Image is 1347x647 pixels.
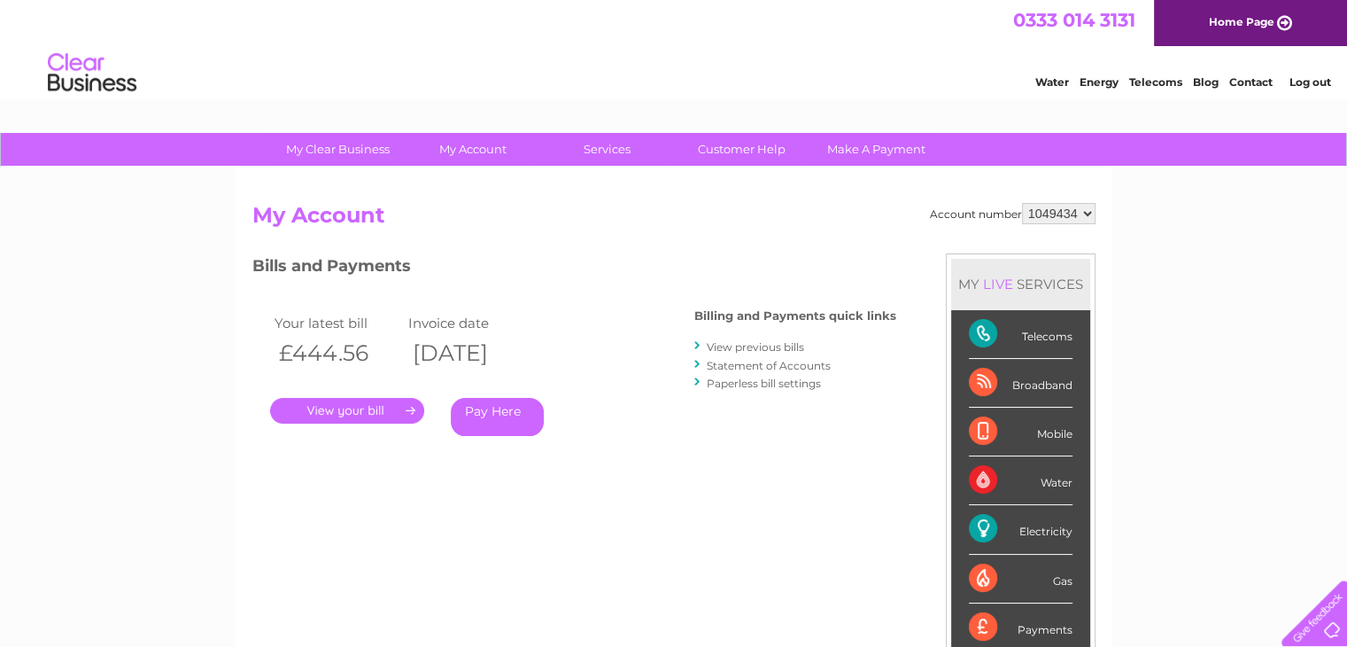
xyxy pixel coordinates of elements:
[270,311,404,335] td: Your latest bill
[969,359,1072,408] div: Broadband
[969,555,1072,604] div: Gas
[252,253,896,285] h3: Bills and Payments
[1193,75,1219,89] a: Blog
[451,398,544,436] a: Pay Here
[1013,9,1135,31] a: 0333 014 3131
[1035,75,1069,89] a: Water
[1289,75,1330,89] a: Log out
[252,203,1095,237] h2: My Account
[951,259,1090,309] div: MY SERVICES
[265,133,411,166] a: My Clear Business
[399,133,546,166] a: My Account
[404,311,538,335] td: Invoice date
[707,359,831,372] a: Statement of Accounts
[969,456,1072,505] div: Water
[930,203,1095,224] div: Account number
[969,408,1072,456] div: Mobile
[1229,75,1273,89] a: Contact
[534,133,680,166] a: Services
[969,310,1072,359] div: Telecoms
[803,133,949,166] a: Make A Payment
[707,340,804,354] a: View previous bills
[256,10,1093,86] div: Clear Business is a trading name of Verastar Limited (registered in [GEOGRAPHIC_DATA] No. 3667643...
[969,505,1072,554] div: Electricity
[404,335,538,371] th: [DATE]
[694,309,896,323] h4: Billing and Payments quick links
[270,398,424,424] a: .
[669,133,815,166] a: Customer Help
[270,335,404,371] th: £444.56
[47,46,137,100] img: logo.png
[1129,75,1182,89] a: Telecoms
[1080,75,1119,89] a: Energy
[707,377,821,390] a: Paperless bill settings
[979,276,1017,292] div: LIVE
